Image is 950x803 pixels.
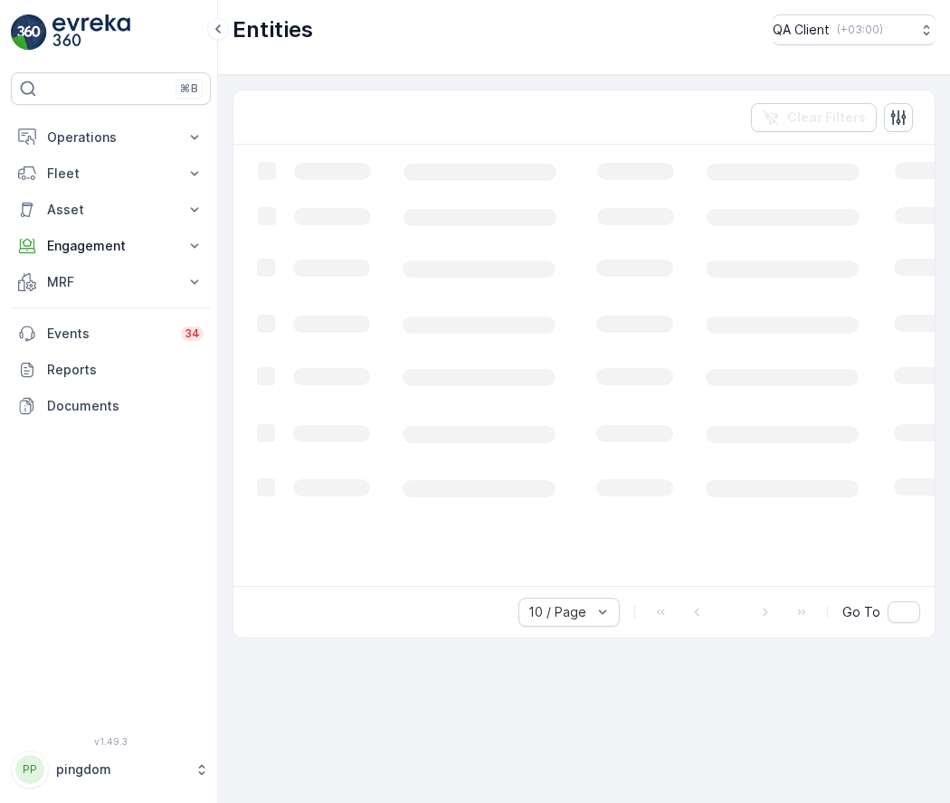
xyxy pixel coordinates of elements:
[47,128,175,146] p: Operations
[233,15,313,44] p: Entities
[11,228,211,264] button: Engagement
[773,14,936,45] button: QA Client(+03:00)
[11,352,211,388] a: Reports
[15,755,44,784] div: PP
[52,14,130,51] img: logo_light-DOdMpM7g.png
[47,273,175,291] p: MRF
[47,165,175,183] p: Fleet
[751,103,877,132] button: Clear Filters
[11,264,211,300] button: MRF
[47,237,175,255] p: Engagement
[11,119,211,156] button: Operations
[837,23,883,37] p: ( +03:00 )
[47,361,204,379] p: Reports
[47,325,170,343] p: Events
[11,316,211,352] a: Events34
[11,156,211,192] button: Fleet
[47,201,175,219] p: Asset
[11,192,211,228] button: Asset
[180,81,198,96] p: ⌘B
[185,326,200,341] p: 34
[773,21,830,39] p: QA Client
[11,751,211,789] button: PPpingdom
[56,760,185,779] p: pingdom
[842,603,880,621] span: Go To
[11,736,211,747] span: v 1.49.3
[47,397,204,415] p: Documents
[11,388,211,424] a: Documents
[787,109,866,127] p: Clear Filters
[11,14,47,51] img: logo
